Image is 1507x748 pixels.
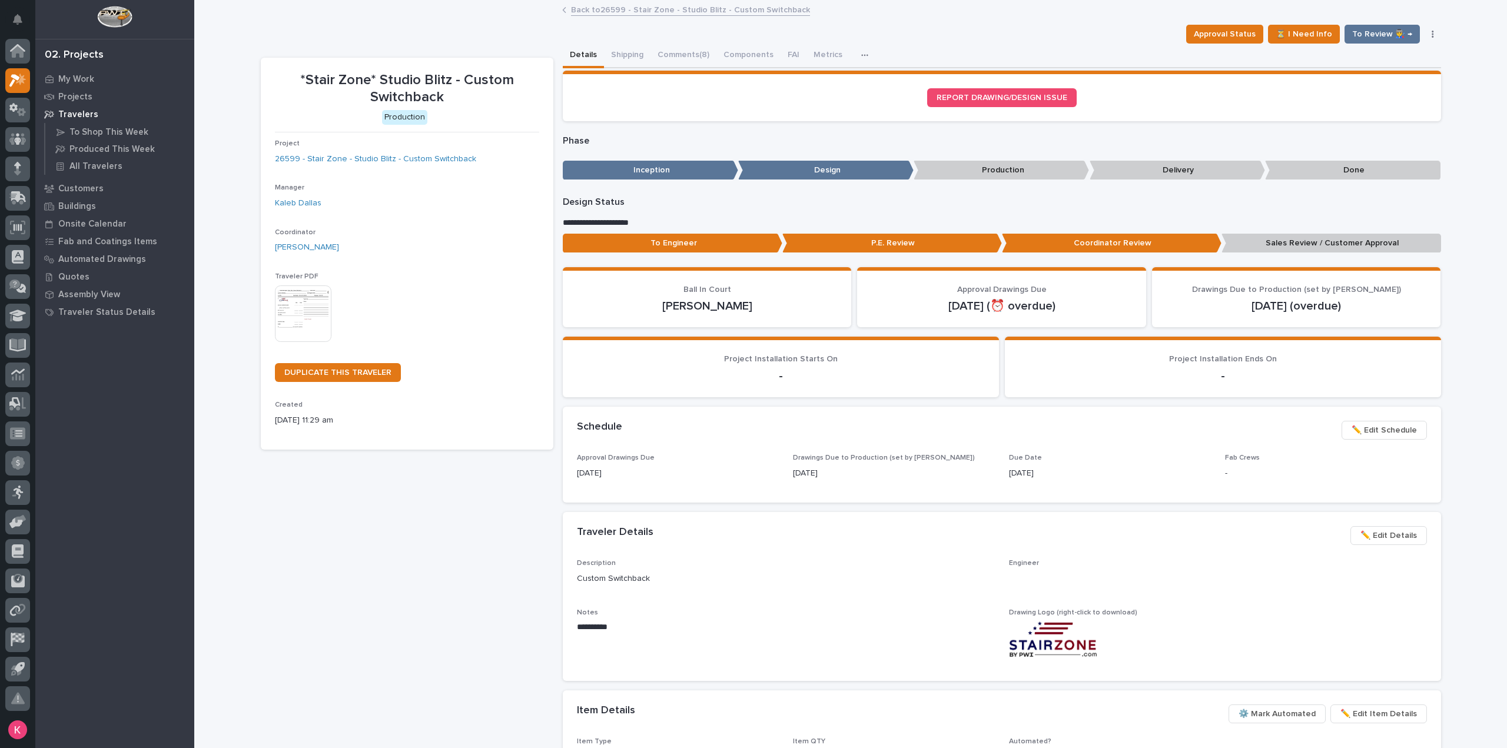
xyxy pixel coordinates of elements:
[35,179,194,197] a: Customers
[58,254,146,265] p: Automated Drawings
[58,237,157,247] p: Fab and Coatings Items
[275,401,303,408] span: Created
[793,454,975,461] span: Drawings Due to Production (set by [PERSON_NAME])
[35,232,194,250] a: Fab and Coatings Items
[793,738,825,745] span: Item QTY
[58,307,155,318] p: Traveler Status Details
[275,273,318,280] span: Traveler PDF
[563,197,1441,208] p: Design Status
[5,717,30,742] button: users-avatar
[1225,454,1260,461] span: Fab Crews
[1002,234,1221,253] p: Coordinator Review
[58,201,96,212] p: Buildings
[1090,161,1265,180] p: Delivery
[1265,161,1440,180] p: Done
[914,161,1089,180] p: Production
[1009,454,1042,461] span: Due Date
[937,94,1067,102] span: REPORT DRAWING/DESIGN ISSUE
[577,704,635,717] h2: Item Details
[69,144,155,155] p: Produced This Week
[563,234,782,253] p: To Engineer
[577,560,616,567] span: Description
[1009,738,1051,745] span: Automated?
[563,161,738,180] p: Inception
[58,92,92,102] p: Projects
[1194,27,1256,41] span: Approval Status
[35,197,194,215] a: Buildings
[35,70,194,88] a: My Work
[58,184,104,194] p: Customers
[45,124,194,140] a: To Shop This Week
[716,44,781,68] button: Components
[577,738,612,745] span: Item Type
[604,44,650,68] button: Shipping
[782,234,1002,253] p: P.E. Review
[275,241,339,254] a: [PERSON_NAME]
[35,285,194,303] a: Assembly View
[683,285,731,294] span: Ball In Court
[781,44,806,68] button: FAI
[577,421,622,434] h2: Schedule
[563,135,1441,147] p: Phase
[45,158,194,174] a: All Travelers
[1186,25,1263,44] button: Approval Status
[1276,27,1332,41] span: ⏳ I Need Info
[1350,526,1427,545] button: ✏️ Edit Details
[1169,355,1277,363] span: Project Installation Ends On
[275,363,401,382] a: DUPLICATE THIS TRAVELER
[1342,421,1427,440] button: ✏️ Edit Schedule
[58,74,94,85] p: My Work
[577,573,995,585] p: Custom Switchback
[724,355,838,363] span: Project Installation Starts On
[284,368,391,377] span: DUPLICATE THIS TRAVELER
[275,153,476,165] a: 26599 - Stair Zone - Studio Blitz - Custom Switchback
[1192,285,1401,294] span: Drawings Due to Production (set by [PERSON_NAME])
[275,140,300,147] span: Project
[1360,528,1417,543] span: ✏️ Edit Details
[35,105,194,123] a: Travelers
[45,141,194,157] a: Produced This Week
[577,299,838,313] p: [PERSON_NAME]
[957,285,1047,294] span: Approval Drawings Due
[806,44,849,68] button: Metrics
[69,127,148,138] p: To Shop This Week
[1166,299,1427,313] p: [DATE] (overdue)
[1225,467,1427,480] p: -
[35,215,194,232] a: Onsite Calendar
[58,109,98,120] p: Travelers
[275,197,321,210] a: Kaleb Dallas
[1009,609,1137,616] span: Drawing Logo (right-click to download)
[35,250,194,268] a: Automated Drawings
[1268,25,1340,44] button: ⏳ I Need Info
[577,526,653,539] h2: Traveler Details
[69,161,122,172] p: All Travelers
[571,2,810,16] a: Back to26599 - Stair Zone - Studio Blitz - Custom Switchback
[275,72,539,106] p: *Stair Zone* Studio Blitz - Custom Switchback
[58,272,89,282] p: Quotes
[382,110,427,125] div: Production
[1340,707,1417,721] span: ✏️ Edit Item Details
[577,369,985,383] p: -
[35,303,194,321] a: Traveler Status Details
[1352,423,1417,437] span: ✏️ Edit Schedule
[45,49,104,62] div: 02. Projects
[1019,369,1427,383] p: -
[275,184,304,191] span: Manager
[650,44,716,68] button: Comments (8)
[1345,25,1420,44] button: To Review 👨‍🏭 →
[793,467,995,480] p: [DATE]
[1239,707,1316,721] span: ⚙️ Mark Automated
[1330,704,1427,723] button: ✏️ Edit Item Details
[871,299,1132,313] p: [DATE] (⏰ overdue)
[1009,560,1039,567] span: Engineer
[58,290,120,300] p: Assembly View
[58,219,127,230] p: Onsite Calendar
[275,229,316,236] span: Coordinator
[1009,467,1211,480] p: [DATE]
[927,88,1077,107] a: REPORT DRAWING/DESIGN ISSUE
[15,14,30,33] div: Notifications
[35,88,194,105] a: Projects
[1009,621,1097,657] img: -VCG7mTBM0dimPPbm9ZliIWuceK83I_S-GldFyPL2G8
[577,467,779,480] p: [DATE]
[35,268,194,285] a: Quotes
